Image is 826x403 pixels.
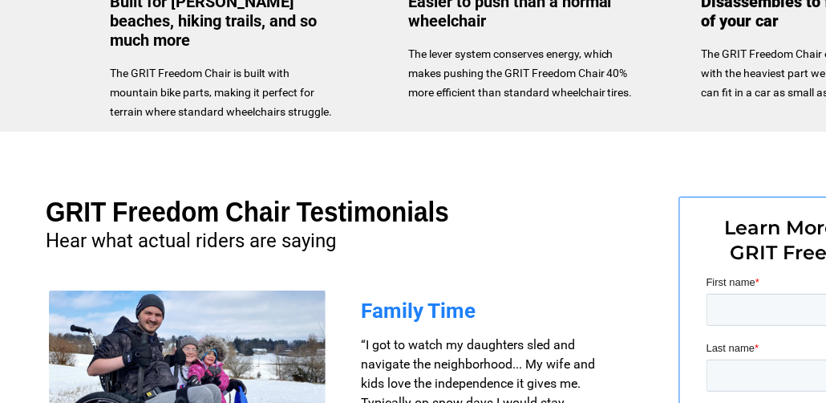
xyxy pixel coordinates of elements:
[408,47,633,99] span: The lever system conserves energy, which makes pushing the GRIT Freedom Chair 40% more efficient ...
[46,195,449,228] span: GRIT Freedom Chair Testimonials
[361,299,476,323] span: Family Time
[110,67,332,118] span: The GRIT Freedom Chair is built with mountain bike parts, making it perfect for terrain where sta...
[46,230,336,252] span: Hear what actual riders are saying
